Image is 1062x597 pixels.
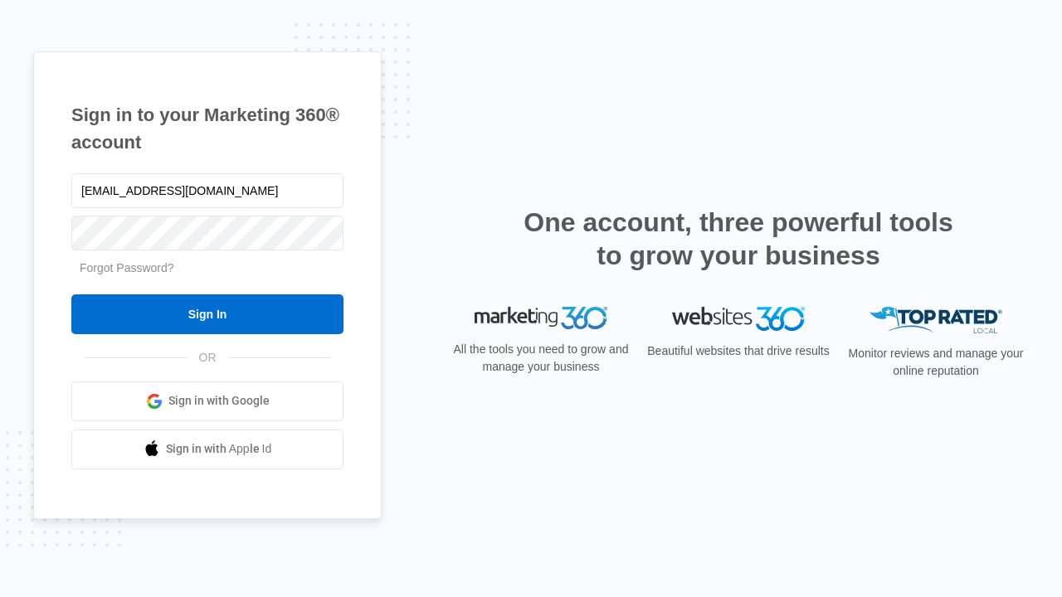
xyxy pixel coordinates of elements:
[188,349,228,366] span: OR
[71,101,343,156] h1: Sign in to your Marketing 360® account
[80,261,174,274] a: Forgot Password?
[71,430,343,469] a: Sign in with Apple Id
[519,206,958,272] h2: One account, three powerful tools to grow your business
[645,342,831,360] p: Beautiful websites that drive results
[672,307,805,331] img: Websites 360
[870,307,1002,334] img: Top Rated Local
[71,381,343,421] a: Sign in with Google
[843,345,1029,380] p: Monitor reviews and manage your online reputation
[448,341,634,376] p: All the tools you need to grow and manage your business
[475,307,607,330] img: Marketing 360
[71,173,343,208] input: Email
[71,294,343,334] input: Sign In
[168,392,270,410] span: Sign in with Google
[166,440,272,458] span: Sign in with Apple Id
